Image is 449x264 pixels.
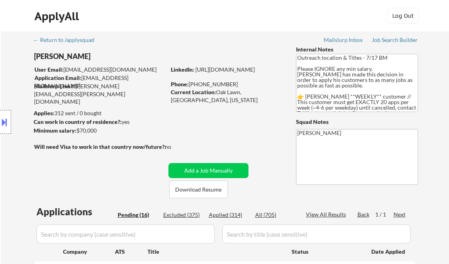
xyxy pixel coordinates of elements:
a: [URL][DOMAIN_NAME] [195,66,255,73]
div: Mailslurp Inbox [324,37,363,43]
div: Squad Notes [296,118,418,126]
div: Applications [36,207,115,217]
strong: LinkedIn: [171,66,194,73]
div: Company [63,248,115,256]
div: Job Search Builder [372,37,418,43]
div: 1 / 1 [375,211,394,218]
input: Search by company (case sensitive) [36,224,215,243]
div: Oak Lawn, [GEOGRAPHIC_DATA], [US_STATE] [171,88,283,104]
div: Pending (16) [118,211,157,219]
button: Add a Job Manually [168,163,248,178]
div: Applied (314) [209,211,248,219]
div: no [165,143,187,151]
button: Download Resume [169,180,228,198]
div: All (705) [255,211,295,219]
input: Search by title (case sensitive) [222,224,411,243]
div: Status [292,244,360,258]
strong: Current Location: [171,89,216,95]
div: ApplyAll [34,9,81,23]
div: View All Results [306,211,348,218]
div: Title [147,248,284,256]
div: ATS [115,248,147,256]
div: Back [357,211,370,218]
div: Internal Notes [296,46,418,53]
a: Job Search Builder [372,37,418,45]
button: Log Out [387,8,419,24]
a: Mailslurp Inbox [324,37,363,45]
strong: Phone: [171,81,189,87]
div: Date Applied [371,248,406,256]
div: Excluded (375) [163,211,203,219]
div: [PHONE_NUMBER] [171,80,283,88]
a: ← Return to /applysquad [33,37,102,45]
div: Next [394,211,406,218]
div: ← Return to /applysquad [33,37,102,43]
